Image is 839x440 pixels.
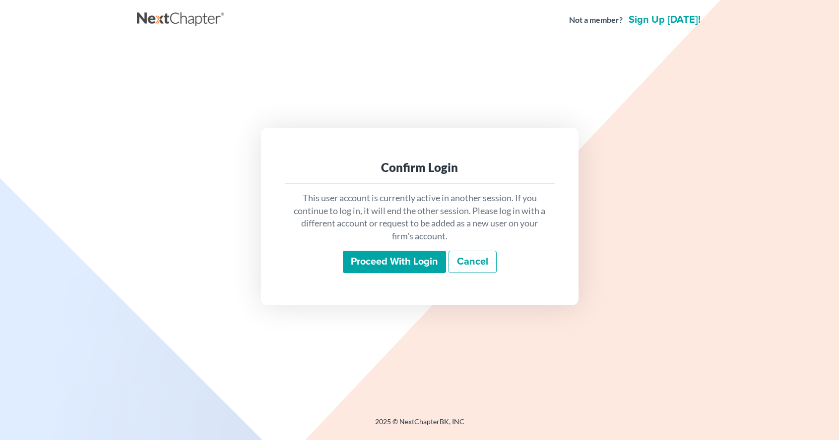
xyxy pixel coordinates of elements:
[137,417,703,435] div: 2025 © NextChapterBK, INC
[343,251,446,274] input: Proceed with login
[569,14,623,26] strong: Not a member?
[449,251,497,274] a: Cancel
[627,15,703,25] a: Sign up [DATE]!
[293,160,547,175] div: Confirm Login
[293,192,547,243] p: This user account is currently active in another session. If you continue to log in, it will end ...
